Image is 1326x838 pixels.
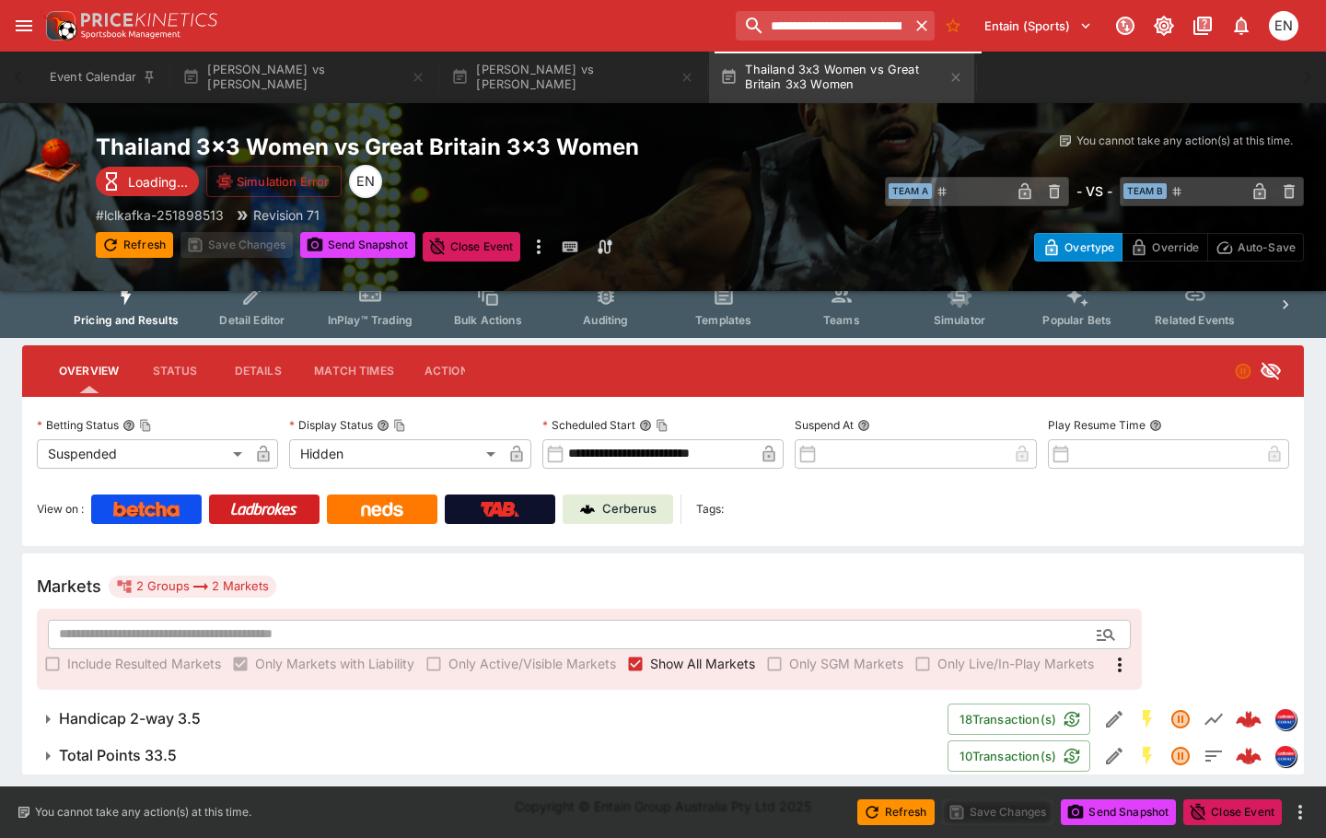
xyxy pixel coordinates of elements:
button: Suspend At [857,419,870,432]
p: Betting Status [37,417,119,433]
input: search [736,11,908,41]
button: Betting StatusCopy To Clipboard [122,419,135,432]
a: Cerberus [563,495,673,524]
button: Copy To Clipboard [139,419,152,432]
button: Handicap 2-way 3.5 [22,701,948,738]
button: Details [216,349,299,393]
svg: Suspended [1234,362,1252,380]
span: Detail Editor [219,313,285,327]
img: Cerberus [580,502,595,517]
span: Team B [1123,183,1167,199]
button: Refresh [96,232,173,258]
button: Close Event [1183,799,1282,825]
label: View on : [37,495,84,524]
p: You cannot take any action(s) at this time. [1076,133,1293,149]
button: Display StatusCopy To Clipboard [377,419,390,432]
img: Neds [361,502,402,517]
div: 44d8871d-0b95-4e38-9edb-d3846ae4c288 [1236,706,1262,732]
h6: - VS - [1076,181,1112,201]
div: Eamon Nunn [1269,11,1298,41]
p: You cannot take any action(s) at this time. [35,804,251,821]
span: InPlay™ Trading [328,313,413,327]
button: Scheduled StartCopy To Clipboard [639,419,652,432]
button: Overtype [1034,233,1122,262]
svg: Suspended [1169,745,1192,767]
button: Open [1089,618,1122,651]
button: Refresh [857,799,935,825]
img: basketball.png [22,133,81,192]
span: Only Live/In-Play Markets [937,654,1094,673]
button: Send Snapshot [1061,799,1176,825]
button: Thailand 3x3 Women vs Great Britain 3x3 Women [709,52,974,103]
button: 10Transaction(s) [948,740,1090,772]
p: Auto-Save [1238,238,1296,257]
img: PriceKinetics [81,13,217,27]
div: 2 Groups 2 Markets [116,576,269,598]
div: lclkafka [1274,745,1297,767]
button: Status [134,349,216,393]
span: Include Resulted Markets [67,654,221,673]
span: Related Events [1155,313,1235,327]
button: Send Snapshot [300,232,415,258]
span: Auditing [583,313,628,327]
button: Suspended [1164,739,1197,773]
button: SGM Enabled [1131,739,1164,773]
span: Templates [695,313,751,327]
p: Overtype [1064,238,1114,257]
h6: Handicap 2-way 3.5 [59,709,201,728]
button: Override [1122,233,1207,262]
img: Ladbrokes [230,502,297,517]
div: Start From [1034,233,1304,262]
button: Documentation [1186,9,1219,42]
button: [PERSON_NAME] vs [PERSON_NAME] [171,52,436,103]
p: Override [1152,238,1199,257]
div: Event type filters [59,273,1267,338]
p: Cerberus [602,500,657,518]
svg: More [1109,654,1131,676]
p: Scheduled Start [542,417,635,433]
img: TabNZ [481,502,519,517]
button: Actions [409,349,492,393]
img: PriceKinetics Logo [41,7,77,44]
span: Pricing and Results [74,313,179,327]
div: lclkafka [1274,708,1297,730]
button: [PERSON_NAME] vs [PERSON_NAME] [440,52,705,103]
button: Total Points 33.5 [22,738,948,774]
a: 44d8871d-0b95-4e38-9edb-d3846ae4c288 [1230,701,1267,738]
button: SGM Enabled [1131,703,1164,736]
img: lclkafka [1275,746,1296,766]
span: Popular Bets [1042,313,1111,327]
span: Show All Markets [650,654,755,673]
button: Toggle light/dark mode [1147,9,1181,42]
div: Eamon Nunn [349,165,382,198]
p: Suspend At [795,417,854,433]
div: Suspended [37,439,249,469]
span: Team A [889,183,932,199]
button: 18Transaction(s) [948,704,1090,735]
span: Only Markets with Liability [255,654,414,673]
span: Bulk Actions [454,313,522,327]
a: e54f19a6-d45f-448e-a069-0528d34bf8af [1230,738,1267,774]
label: Tags: [696,495,724,524]
button: Edit Detail [1098,739,1131,773]
button: more [528,232,550,262]
button: Match Times [299,349,409,393]
svg: Hidden [1260,360,1282,382]
button: Auto-Save [1207,233,1304,262]
img: logo-cerberus--red.svg [1236,706,1262,732]
button: Connected to PK [1109,9,1142,42]
p: Copy To Clipboard [96,205,224,225]
button: Overview [44,349,134,393]
h5: Markets [37,576,101,597]
button: No Bookmarks [938,11,968,41]
img: Betcha [113,502,180,517]
div: e54f19a6-d45f-448e-a069-0528d34bf8af [1236,743,1262,769]
img: logo-cerberus--red.svg [1236,743,1262,769]
img: lclkafka [1275,709,1296,729]
span: Teams [823,313,860,327]
button: Copy To Clipboard [656,419,669,432]
button: Eamon Nunn [1263,6,1304,46]
h2: Copy To Clipboard [96,133,800,161]
img: Sportsbook Management [81,30,180,39]
button: Edit Detail [1098,703,1131,736]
